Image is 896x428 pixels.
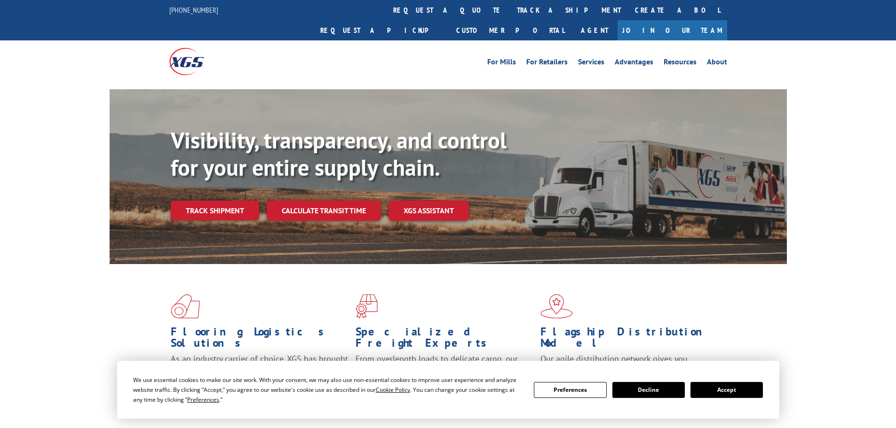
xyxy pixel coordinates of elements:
[356,353,533,395] p: From overlength loads to delicate cargo, our experienced staff knows the best way to move your fr...
[487,58,516,69] a: For Mills
[526,58,568,69] a: For Retailers
[171,125,507,182] b: Visibility, transparency, and control for your entire supply chain.
[540,353,714,375] span: Our agile distribution network gives you nationwide inventory management on demand.
[171,326,349,353] h1: Flooring Logistics Solutions
[133,375,523,405] div: We use essential cookies to make our site work. With your consent, we may also use non-essential ...
[449,20,571,40] a: Customer Portal
[171,294,200,319] img: xgs-icon-total-supply-chain-intelligence-red
[690,382,763,398] button: Accept
[187,396,219,404] span: Preferences
[540,294,573,319] img: xgs-icon-flagship-distribution-model-red
[571,20,618,40] a: Agent
[615,58,653,69] a: Advantages
[612,382,685,398] button: Decline
[356,294,378,319] img: xgs-icon-focused-on-flooring-red
[540,326,718,353] h1: Flagship Distribution Model
[664,58,697,69] a: Resources
[376,386,410,394] span: Cookie Policy
[169,5,218,15] a: [PHONE_NUMBER]
[578,58,604,69] a: Services
[356,326,533,353] h1: Specialized Freight Experts
[171,201,259,220] a: Track shipment
[389,201,469,221] a: XGS ASSISTANT
[171,353,348,387] span: As an industry carrier of choice, XGS has brought innovation and dedication to flooring logistics...
[117,361,779,419] div: Cookie Consent Prompt
[618,20,727,40] a: Join Our Team
[707,58,727,69] a: About
[313,20,449,40] a: Request a pickup
[534,382,606,398] button: Preferences
[267,201,381,221] a: Calculate transit time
